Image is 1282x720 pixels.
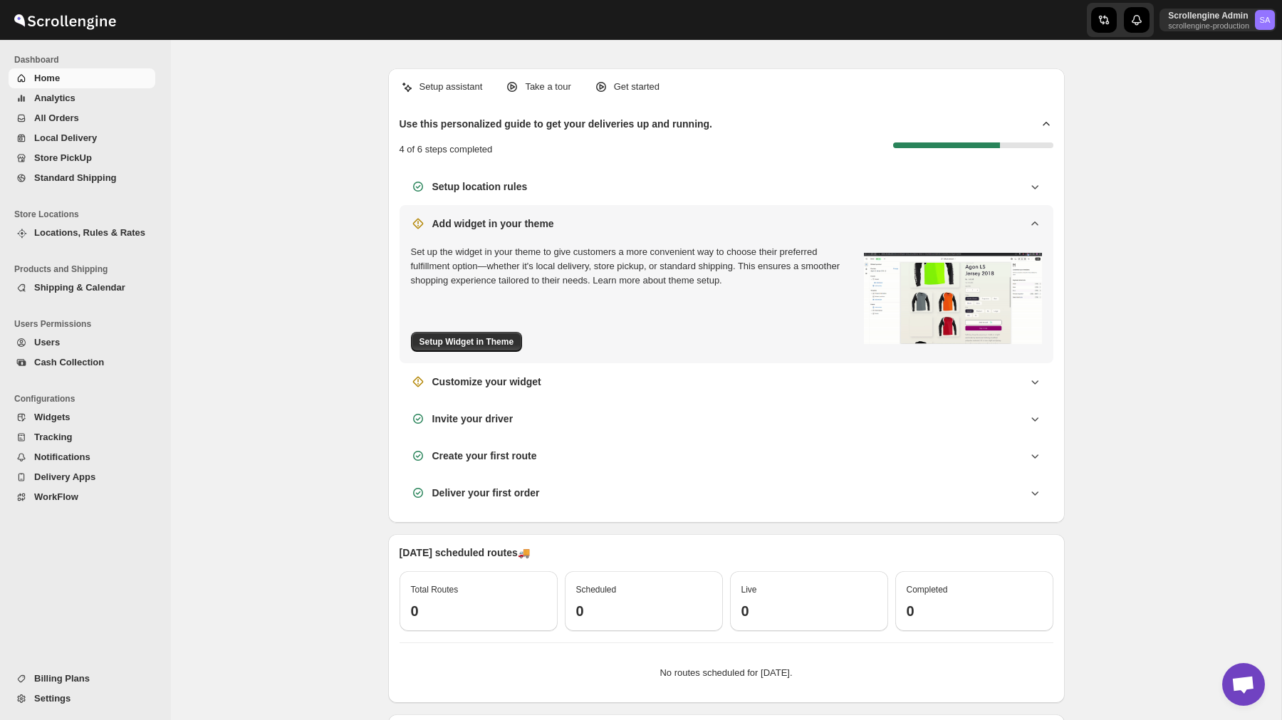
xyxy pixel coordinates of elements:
[14,209,161,220] span: Store Locations
[11,2,118,38] img: ScrollEngine
[14,54,161,66] span: Dashboard
[14,393,161,405] span: Configurations
[1168,10,1249,21] p: Scrollengine Admin
[400,117,713,131] h2: Use this personalized guide to get your deliveries up and running.
[9,278,155,298] button: Shipping & Calendar
[34,282,125,293] span: Shipping & Calendar
[1168,21,1249,30] p: scrollengine-production
[34,172,117,183] span: Standard Shipping
[9,68,155,88] button: Home
[614,80,660,94] p: Get started
[9,427,155,447] button: Tracking
[432,179,528,194] h3: Setup location rules
[14,264,161,275] span: Products and Shipping
[9,407,155,427] button: Widgets
[432,412,514,426] h3: Invite your driver
[741,585,757,595] span: Live
[907,585,948,595] span: Completed
[741,602,877,620] h3: 0
[411,585,459,595] span: Total Routes
[34,337,60,348] span: Users
[411,332,523,352] button: Setup Widget in Theme
[400,142,493,157] p: 4 of 6 steps completed
[400,546,1053,560] p: [DATE] scheduled routes 🚚
[576,585,617,595] span: Scheduled
[9,333,155,353] button: Users
[419,80,483,94] p: Setup assistant
[34,432,72,442] span: Tracking
[14,318,161,330] span: Users Permissions
[1222,663,1265,706] a: Open chat
[432,486,540,500] h3: Deliver your first order
[9,487,155,507] button: WorkFlow
[9,353,155,372] button: Cash Collection
[34,673,90,684] span: Billing Plans
[9,689,155,709] button: Settings
[576,602,712,620] h3: 0
[34,73,60,83] span: Home
[432,216,554,231] h3: Add widget in your theme
[34,412,70,422] span: Widgets
[9,447,155,467] button: Notifications
[34,357,104,367] span: Cash Collection
[34,152,92,163] span: Store PickUp
[34,113,79,123] span: All Orders
[34,452,90,462] span: Notifications
[9,467,155,487] button: Delivery Apps
[907,602,1042,620] h3: 0
[34,132,97,143] span: Local Delivery
[411,245,850,288] p: Set up the widget in your theme to give customers a more convenient way to choose their preferred...
[34,93,75,103] span: Analytics
[1260,16,1271,24] text: SA
[525,80,570,94] p: Take a tour
[432,449,537,463] h3: Create your first route
[411,666,1042,680] p: No routes scheduled for [DATE].
[34,227,145,238] span: Locations, Rules & Rates
[1255,10,1275,30] span: Scrollengine Admin
[34,491,78,502] span: WorkFlow
[34,471,95,482] span: Delivery Apps
[9,88,155,108] button: Analytics
[9,108,155,128] button: All Orders
[1159,9,1276,31] button: User menu
[419,336,514,348] span: Setup Widget in Theme
[864,245,1042,352] img: Step detail visual
[9,669,155,689] button: Billing Plans
[34,693,71,704] span: Settings
[9,223,155,243] button: Locations, Rules & Rates
[432,375,541,389] h3: Customize your widget
[411,602,546,620] h3: 0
